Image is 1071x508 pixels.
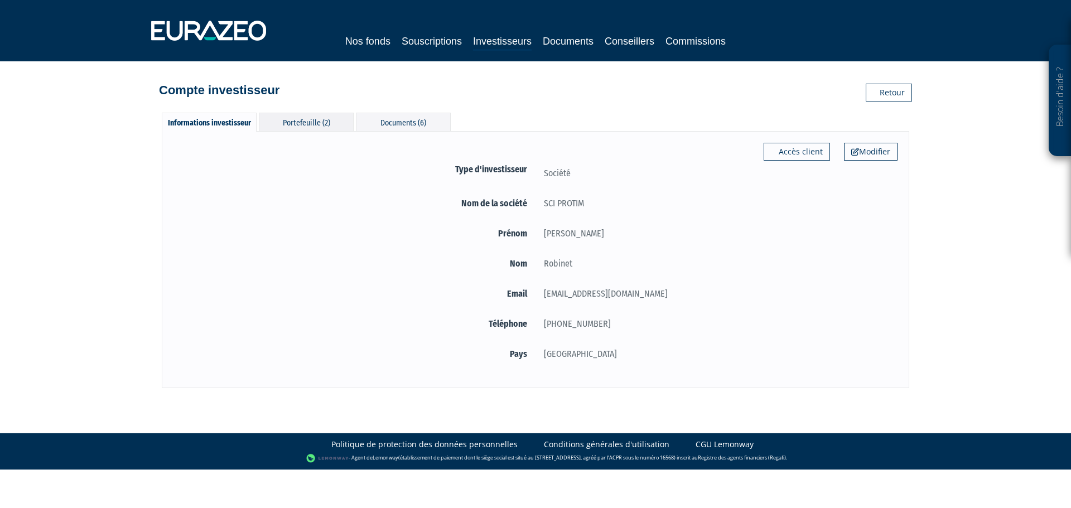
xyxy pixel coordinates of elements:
a: Nos fonds [345,33,390,49]
div: [PHONE_NUMBER] [535,317,898,331]
label: Type d'investisseur [173,162,535,176]
div: [GEOGRAPHIC_DATA] [535,347,898,361]
a: CGU Lemonway [696,439,754,450]
div: Informations investisseur [162,113,257,132]
a: Investisseurs [473,33,532,51]
a: Souscriptions [402,33,462,49]
a: Conseillers [605,33,654,49]
p: Besoin d'aide ? [1054,51,1067,151]
div: SCI PROTIM [535,196,898,210]
div: Robinet [535,257,898,270]
label: Email [173,287,535,301]
a: Politique de protection des données personnelles [331,439,518,450]
h4: Compte investisseur [159,84,279,97]
div: Portefeuille (2) [259,113,354,131]
img: 1732889491-logotype_eurazeo_blanc_rvb.png [151,21,266,41]
a: Lemonway [373,454,398,462]
div: [EMAIL_ADDRESS][DOMAIN_NAME] [535,287,898,301]
label: Pays [173,347,535,361]
a: Registre des agents financiers (Regafi) [698,454,786,462]
a: Documents [543,33,594,49]
a: Accès client [764,143,830,161]
label: Prénom [173,226,535,240]
img: logo-lemonway.png [306,453,349,464]
div: - Agent de (établissement de paiement dont le siège social est situé au [STREET_ADDRESS], agréé p... [11,453,1060,464]
div: Documents (6) [356,113,451,131]
label: Nom [173,257,535,270]
div: Société [535,166,898,180]
a: Conditions générales d'utilisation [544,439,669,450]
label: Nom de la société [173,196,535,210]
label: Téléphone [173,317,535,331]
a: Retour [866,84,912,101]
a: Modifier [844,143,898,161]
a: Commissions [665,33,726,49]
div: [PERSON_NAME] [535,226,898,240]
